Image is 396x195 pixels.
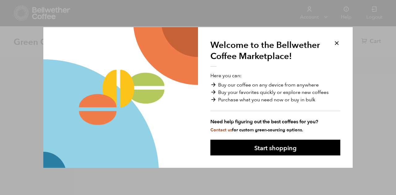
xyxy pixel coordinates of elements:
li: Buy your favorites quickly or explore new coffees [210,89,340,96]
button: Start shopping [210,140,340,155]
a: Contact us [210,127,232,133]
p: Here you can: [210,72,340,133]
li: Purchase what you need now or buy in bulk [210,96,340,104]
h1: Welcome to the Bellwether Coffee Marketplace! [210,40,325,67]
li: Buy our coffee on any device from anywhere [210,81,340,89]
small: for custom green-sourcing options. [210,127,303,133]
strong: Need help figuring out the best coffees for you? [210,118,340,125]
